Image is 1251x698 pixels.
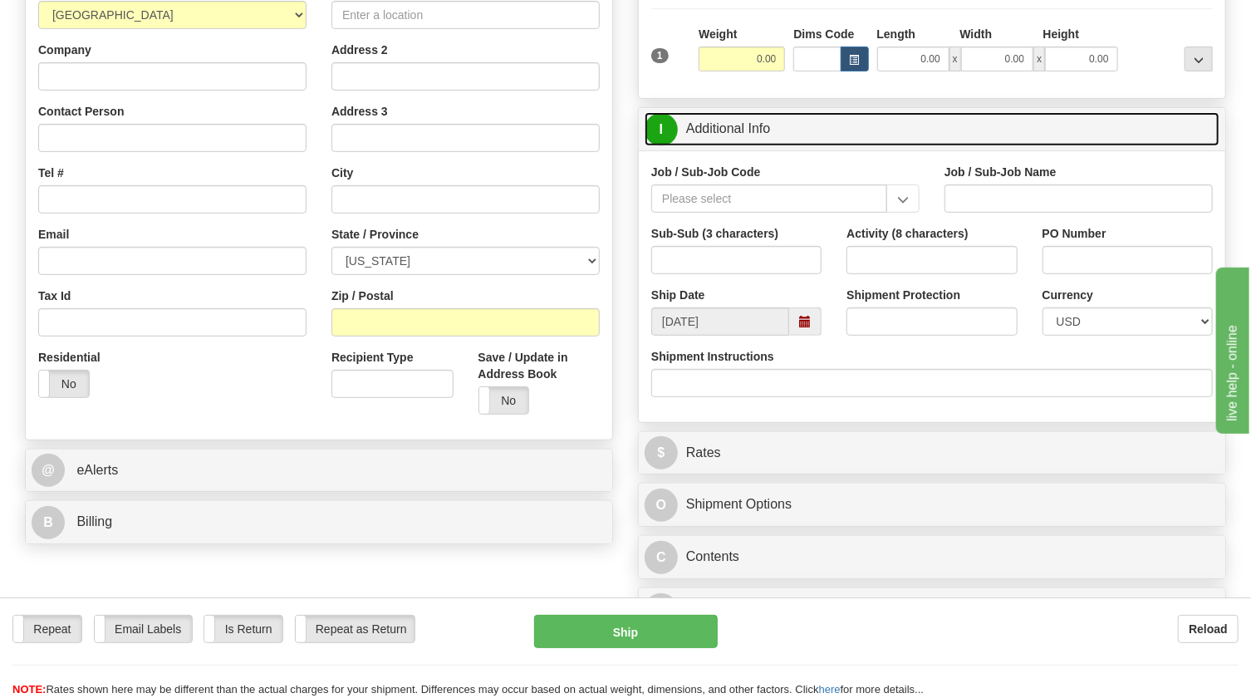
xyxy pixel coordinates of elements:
a: $Rates [645,436,1219,470]
label: No [39,371,89,397]
b: Reload [1189,622,1228,636]
label: City [331,165,353,181]
label: Weight [699,26,737,42]
label: State / Province [331,226,419,243]
label: Dims Code [793,26,854,42]
span: R [645,593,678,627]
span: I [645,113,678,146]
label: Repeat as Return [296,616,415,642]
label: Tax Id [38,288,71,304]
a: OShipment Options [645,488,1219,522]
label: Contact Person [38,103,124,120]
label: Tel # [38,165,64,181]
span: Billing [76,514,112,528]
label: Company [38,42,91,58]
label: Shipment Instructions [651,348,774,365]
a: IAdditional Info [645,112,1219,146]
label: Is Return [204,616,282,642]
span: $ [645,436,678,469]
label: No [479,387,529,414]
label: Address 3 [331,103,388,120]
span: B [32,506,65,539]
span: O [645,489,678,522]
label: Job / Sub-Job Name [944,164,1057,180]
label: Ship Date [651,287,705,303]
label: Activity (8 characters) [846,225,968,242]
div: ... [1185,47,1213,71]
label: Save / Update in Address Book [478,349,601,382]
label: Email [38,226,69,243]
label: Repeat [13,616,81,642]
span: NOTE: [12,683,46,696]
label: Height [1043,26,1080,42]
span: x [949,47,961,71]
label: Job / Sub-Job Code [651,164,760,180]
label: Email Labels [95,616,192,642]
label: Residential [38,349,101,366]
label: Width [960,26,993,42]
button: Reload [1178,615,1239,643]
button: Ship [534,615,718,648]
input: Please select [651,184,887,213]
label: Currency [1042,287,1093,303]
span: x [1033,47,1045,71]
label: Length [877,26,916,42]
iframe: chat widget [1213,264,1249,434]
label: Address 2 [331,42,388,58]
label: Zip / Postal [331,288,394,304]
span: C [645,541,678,574]
label: Shipment Protection [846,287,960,303]
a: CContents [645,540,1219,574]
a: RReturn Shipment [645,592,1219,627]
a: B Billing [32,505,606,539]
label: Recipient Type [331,349,414,366]
span: @ [32,454,65,487]
span: eAlerts [76,463,118,477]
span: 1 [651,48,669,63]
a: here [819,683,841,696]
a: @ eAlerts [32,454,606,488]
input: Enter a location [331,1,600,29]
div: live help - online [12,10,154,30]
label: Sub-Sub (3 characters) [651,225,778,242]
label: PO Number [1042,225,1106,242]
